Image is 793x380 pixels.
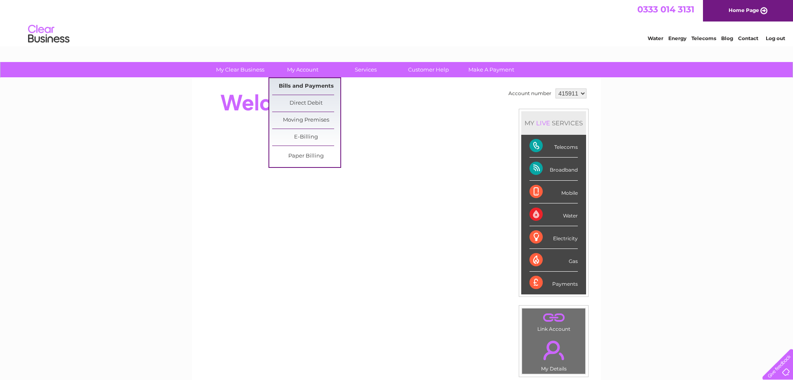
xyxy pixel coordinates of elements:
[648,35,663,41] a: Water
[202,5,592,40] div: Clear Business is a trading name of Verastar Limited (registered in [GEOGRAPHIC_DATA] No. 3667643...
[529,135,578,158] div: Telecoms
[269,62,337,77] a: My Account
[522,308,586,334] td: Link Account
[668,35,686,41] a: Energy
[457,62,525,77] a: Make A Payment
[524,336,583,365] a: .
[529,249,578,272] div: Gas
[529,181,578,203] div: Mobile
[272,112,340,129] a: Moving Premises
[28,22,70,47] img: logo.png
[272,95,340,112] a: Direct Debit
[206,62,274,77] a: My Clear Business
[272,148,340,165] a: Paper Billing
[766,35,785,41] a: Log out
[521,111,586,135] div: MY SERVICES
[522,334,586,374] td: My Details
[506,86,553,100] td: Account number
[272,129,340,146] a: E-Billing
[529,158,578,180] div: Broadband
[637,4,694,14] a: 0333 014 3131
[524,311,583,325] a: .
[394,62,463,77] a: Customer Help
[691,35,716,41] a: Telecoms
[272,78,340,95] a: Bills and Payments
[534,119,552,127] div: LIVE
[332,62,400,77] a: Services
[529,226,578,249] div: Electricity
[738,35,758,41] a: Contact
[529,272,578,294] div: Payments
[529,203,578,226] div: Water
[721,35,733,41] a: Blog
